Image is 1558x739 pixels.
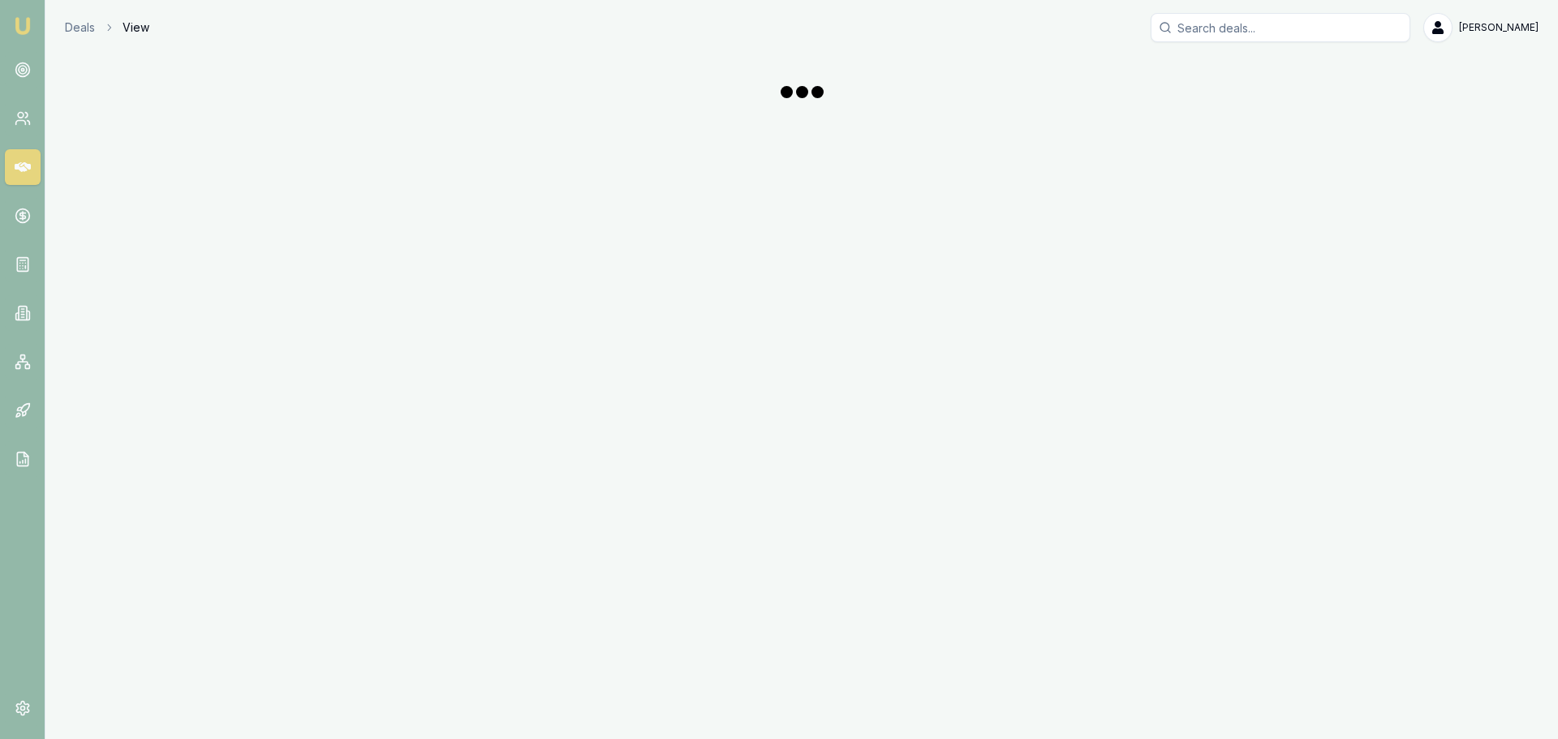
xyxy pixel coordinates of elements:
[1459,21,1539,34] span: [PERSON_NAME]
[65,19,95,36] a: Deals
[65,19,149,36] nav: breadcrumb
[13,16,32,36] img: emu-icon-u.png
[123,19,149,36] span: View
[1151,13,1410,42] input: Search deals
